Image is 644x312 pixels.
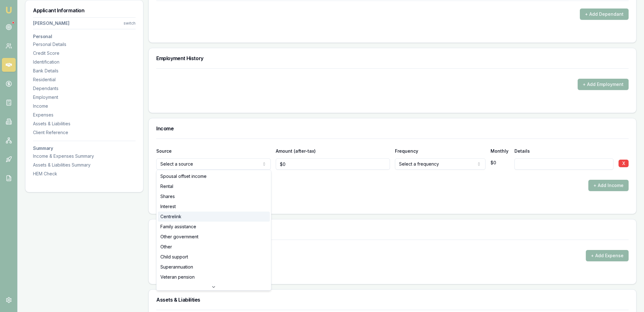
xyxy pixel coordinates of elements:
[160,254,188,260] span: Child support
[160,264,193,270] span: Superannuation
[160,234,198,240] span: Other government
[160,173,207,179] span: Spousal offset income
[160,203,176,210] span: Interest
[160,183,173,190] span: Rental
[160,244,172,250] span: Other
[160,193,175,200] span: Shares
[160,274,195,280] span: Veteran pension
[160,224,196,230] span: Family assistance
[160,213,181,220] span: Centrelink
